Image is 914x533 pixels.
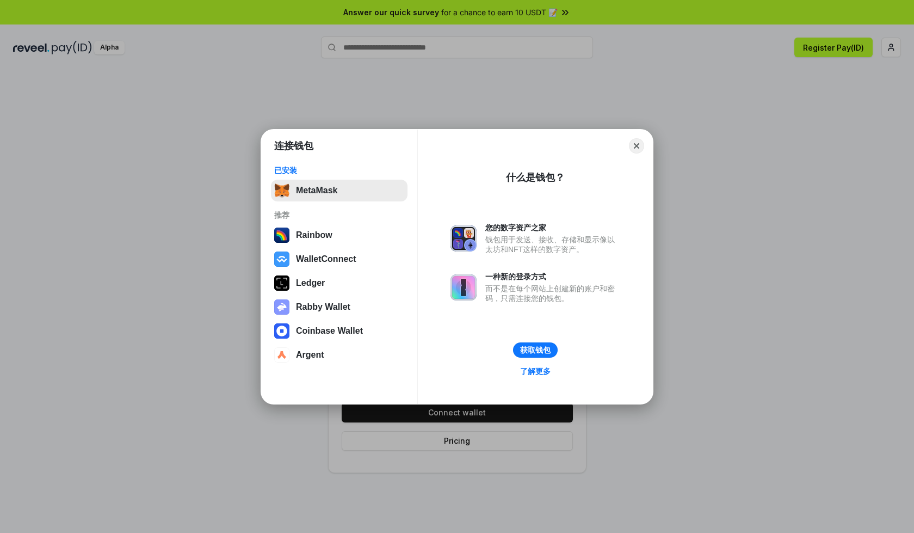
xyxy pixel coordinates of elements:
[274,275,289,291] img: svg+xml,%3Csvg%20xmlns%3D%22http%3A%2F%2Fwww.w3.org%2F2000%2Fsvg%22%20width%3D%2228%22%20height%3...
[506,171,565,184] div: 什么是钱包？
[485,284,620,303] div: 而不是在每个网站上创建新的账户和密码，只需连接您的钱包。
[274,299,289,315] img: svg+xml,%3Csvg%20xmlns%3D%22http%3A%2F%2Fwww.w3.org%2F2000%2Fsvg%22%20fill%3D%22none%22%20viewBox...
[274,166,404,175] div: 已安装
[271,224,407,246] button: Rainbow
[296,302,350,312] div: Rabby Wallet
[274,139,313,152] h1: 连接钱包
[271,272,407,294] button: Ledger
[271,180,407,201] button: MetaMask
[271,296,407,318] button: Rabby Wallet
[274,210,404,220] div: 推荐
[296,186,337,195] div: MetaMask
[274,252,289,267] img: svg+xml,%3Csvg%20width%3D%2228%22%20height%3D%2228%22%20viewBox%3D%220%200%2028%2028%22%20fill%3D...
[296,254,356,264] div: WalletConnect
[514,364,557,378] a: 了解更多
[274,347,289,363] img: svg+xml,%3Csvg%20width%3D%2228%22%20height%3D%2228%22%20viewBox%3D%220%200%2028%2028%22%20fill%3D...
[271,320,407,342] button: Coinbase Wallet
[296,326,363,336] div: Coinbase Wallet
[450,274,477,301] img: svg+xml,%3Csvg%20xmlns%3D%22http%3A%2F%2Fwww.w3.org%2F2000%2Fsvg%22%20fill%3D%22none%22%20viewBox...
[274,183,289,198] img: svg+xml,%3Csvg%20fill%3D%22none%22%20height%3D%2233%22%20viewBox%3D%220%200%2035%2033%22%20width%...
[271,248,407,270] button: WalletConnect
[520,366,551,376] div: 了解更多
[274,228,289,243] img: svg+xml,%3Csvg%20width%3D%22120%22%20height%3D%22120%22%20viewBox%3D%220%200%20120%20120%22%20fil...
[450,225,477,252] img: svg+xml,%3Csvg%20xmlns%3D%22http%3A%2F%2Fwww.w3.org%2F2000%2Fsvg%22%20fill%3D%22none%22%20viewBox...
[296,350,324,360] div: Argent
[296,278,325,288] div: Ledger
[485,272,620,281] div: 一种新的登录方式
[513,342,558,358] button: 获取钱包
[271,344,407,366] button: Argent
[629,138,644,154] button: Close
[485,235,620,254] div: 钱包用于发送、接收、存储和显示像以太坊和NFT这样的数字资产。
[274,323,289,339] img: svg+xml,%3Csvg%20width%3D%2228%22%20height%3D%2228%22%20viewBox%3D%220%200%2028%2028%22%20fill%3D...
[485,223,620,232] div: 您的数字资产之家
[296,230,332,240] div: Rainbow
[520,345,551,355] div: 获取钱包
